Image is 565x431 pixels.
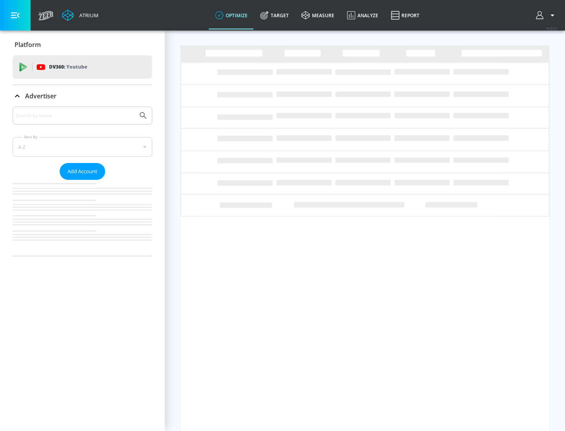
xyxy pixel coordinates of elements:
button: Add Account [60,163,105,180]
label: Sort By [22,134,39,139]
input: Search by name [16,110,135,121]
div: Advertiser [13,107,152,256]
div: Atrium [76,12,98,19]
span: Add Account [67,167,97,176]
p: DV360: [49,63,87,71]
nav: list of Advertiser [13,180,152,256]
a: Atrium [62,9,98,21]
p: Youtube [66,63,87,71]
p: Advertiser [25,92,56,100]
p: Platform [15,40,41,49]
div: Advertiser [13,85,152,107]
span: v 4.22.2 [546,26,557,30]
div: Platform [13,34,152,56]
div: A-Z [13,137,152,157]
a: Analyze [341,1,385,29]
a: Target [254,1,295,29]
div: DV360: Youtube [13,55,152,79]
a: Report [385,1,426,29]
a: measure [295,1,341,29]
a: optimize [209,1,254,29]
